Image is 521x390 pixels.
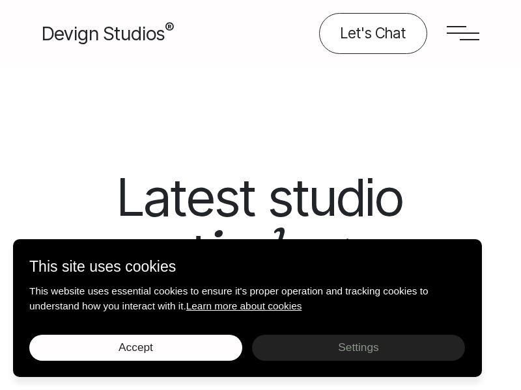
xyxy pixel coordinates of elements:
button: Settings [252,335,465,361]
a: Read our cookies policy [186,300,302,311]
p: This site uses cookies [29,255,466,278]
a: Devign Studios® Homepage [42,19,174,47]
button: Accept [29,335,242,361]
h1: Latest studio and [49,168,472,340]
span: Accept [119,341,153,354]
span: Devign Studios [42,22,174,45]
p: This website uses essential cookies to ensure it's proper operation and tracking cookies to under... [29,283,466,313]
sup: ® [165,19,174,36]
em: industry updates [169,212,401,346]
a: Contact us about your project [319,13,427,54]
span: Settings [338,341,378,354]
